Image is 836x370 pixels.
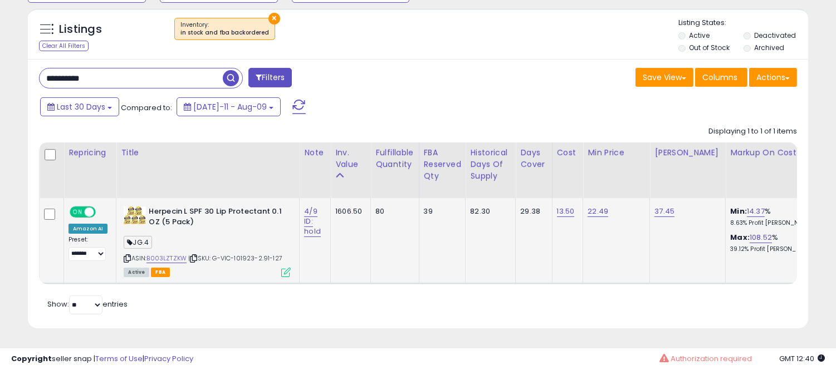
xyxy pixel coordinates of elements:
[375,206,410,216] div: 80
[11,354,193,364] div: seller snap | |
[754,31,796,40] label: Deactivated
[730,147,827,159] div: Markup on Cost
[678,18,808,28] p: Listing States:
[635,68,693,87] button: Save View
[726,142,832,198] th: The percentage added to the cost of goods (COGS) that forms the calculator for Min & Max prices.
[470,147,511,182] div: Historical Days Of Supply
[747,206,765,217] a: 14.37
[124,206,146,224] img: 514AEa1O-ML._SL40_.jpg
[124,268,149,277] span: All listings currently available for purchase on Amazon
[180,21,269,37] span: Inventory :
[188,254,282,263] span: | SKU: G-VIC-101923-2.91-127
[95,353,143,364] a: Terms of Use
[180,29,269,37] div: in stock and fba backordered
[57,101,105,112] span: Last 30 Days
[654,206,674,217] a: 37.45
[268,13,280,24] button: ×
[69,224,107,234] div: Amazon AI
[375,147,414,170] div: Fulfillable Quantity
[146,254,187,263] a: B003LZTZKW
[588,206,608,217] a: 22.49
[557,147,579,159] div: Cost
[124,236,152,249] span: JG.4
[193,101,267,112] span: [DATE]-11 - Aug-09
[335,206,362,216] div: 1606.50
[689,31,710,40] label: Active
[520,206,543,216] div: 29.38
[702,72,737,83] span: Columns
[754,43,784,52] label: Archived
[304,206,321,237] a: 4/9 ID: hold
[470,206,507,216] div: 82.30
[730,232,750,243] b: Max:
[304,147,326,159] div: Note
[124,206,291,276] div: ASIN:
[749,68,797,87] button: Actions
[69,236,107,261] div: Preset:
[689,43,730,52] label: Out of Stock
[588,147,645,159] div: Min Price
[121,147,295,159] div: Title
[151,268,170,277] span: FBA
[39,41,89,51] div: Clear All Filters
[730,206,823,227] div: %
[557,206,575,217] a: 13.50
[695,68,747,87] button: Columns
[654,147,721,159] div: [PERSON_NAME]
[40,97,119,116] button: Last 30 Days
[121,102,172,113] span: Compared to:
[335,147,366,170] div: Inv. value
[730,206,747,216] b: Min:
[177,97,281,116] button: [DATE]-11 - Aug-09
[94,208,112,217] span: OFF
[730,233,823,253] div: %
[149,206,284,230] b: Herpecin L SPF 30 Lip Protectant 0.1 OZ (5 Pack)
[779,353,825,364] span: 2025-09-9 12:40 GMT
[69,147,111,159] div: Repricing
[59,22,102,37] h5: Listings
[424,147,461,182] div: FBA Reserved Qty
[248,68,292,87] button: Filters
[144,353,193,364] a: Privacy Policy
[730,245,823,253] p: 39.12% Profit [PERSON_NAME]
[730,219,823,227] p: 8.63% Profit [PERSON_NAME]
[11,353,52,364] strong: Copyright
[47,299,128,309] span: Show: entries
[71,208,85,217] span: ON
[424,206,457,216] div: 39
[750,232,772,243] a: 108.52
[671,353,752,364] span: Authorization required
[708,126,797,137] div: Displaying 1 to 1 of 1 items
[520,147,547,170] div: Days Cover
